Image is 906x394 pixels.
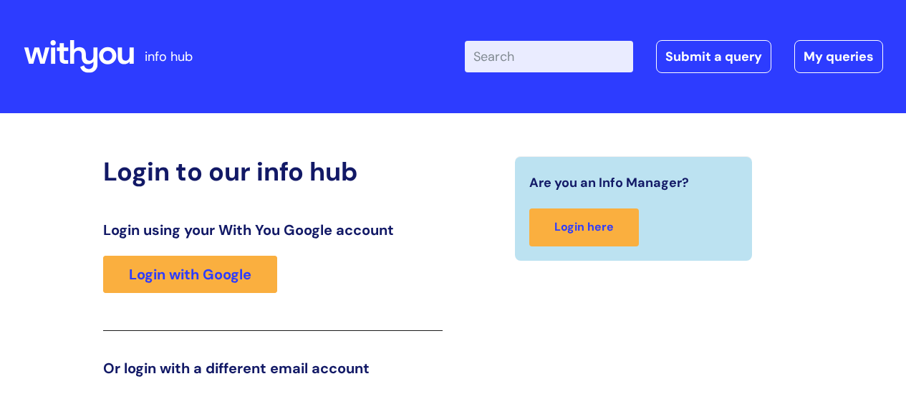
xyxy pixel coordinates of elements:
[145,45,193,68] p: info hub
[103,360,443,377] h3: Or login with a different email account
[103,156,443,187] h2: Login to our info hub
[103,221,443,239] h3: Login using your With You Google account
[529,171,689,194] span: Are you an Info Manager?
[656,40,771,73] a: Submit a query
[465,41,633,72] input: Search
[103,256,277,293] a: Login with Google
[794,40,883,73] a: My queries
[529,208,639,246] a: Login here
